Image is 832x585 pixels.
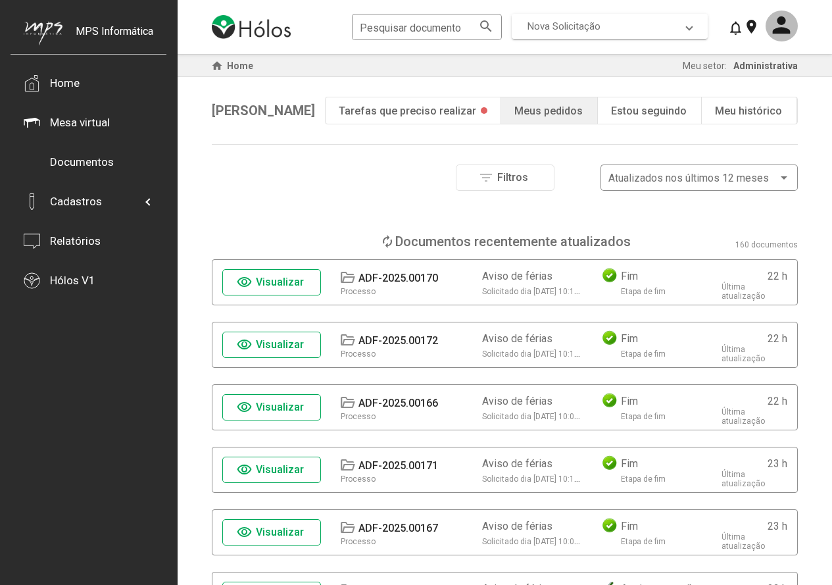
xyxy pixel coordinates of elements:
div: Aviso de férias [482,270,552,282]
div: Aviso de férias [482,457,552,470]
div: ADF-2025.00170 [358,272,438,284]
span: Meu setor: [683,61,727,71]
span: Visualizar [256,526,304,538]
div: Última atualização [722,345,787,363]
span: Home [227,61,253,71]
div: 22 h [768,395,787,407]
div: Processo [341,537,376,546]
div: Aviso de férias [482,395,552,407]
div: Última atualização [722,470,787,488]
span: Visualizar [256,401,304,413]
span: Administrativa [733,61,798,71]
div: Processo [341,287,376,296]
div: Hólos V1 [50,274,95,287]
div: Cadastros [50,195,102,208]
mat-icon: loop [379,234,395,249]
div: Fim [621,457,638,470]
span: Visualizar [256,276,304,288]
div: 23 h [768,457,787,470]
button: Filtros [456,165,554,191]
div: Última atualização [722,532,787,551]
button: Visualizar [222,332,321,358]
div: Documentos [50,155,114,168]
div: Aviso de férias [482,520,552,532]
span: Visualizar [256,463,304,476]
div: 22 h [768,332,787,345]
div: Última atualização [722,282,787,301]
div: Fim [621,395,638,407]
button: Visualizar [222,457,321,483]
div: 22 h [768,270,787,282]
mat-icon: visibility [237,337,253,353]
div: Etapa de fim [621,537,666,546]
mat-icon: folder_open [339,395,355,411]
mat-icon: filter_list [478,170,494,186]
mat-icon: folder_open [339,457,355,473]
mat-icon: home [209,58,225,74]
div: Etapa de fim [621,287,666,296]
mat-icon: folder_open [339,520,355,536]
div: Etapa de fim [621,474,666,484]
div: ADF-2025.00171 [358,459,438,472]
img: mps-image-cropped.png [24,21,62,45]
div: Processo [341,412,376,421]
span: [PERSON_NAME] [212,103,315,118]
button: Visualizar [222,269,321,295]
div: 23 h [768,520,787,532]
mat-icon: folder_open [339,270,355,286]
div: Etapa de fim [621,412,666,421]
div: ADF-2025.00167 [358,522,438,534]
div: Relatórios [50,234,101,247]
img: logo-holos.png [212,15,291,39]
span: Atualizados nos últimos 12 meses [608,172,769,184]
div: 160 documentos [735,240,798,249]
div: ADF-2025.00172 [358,334,438,347]
div: Última atualização [722,407,787,426]
div: Processo [341,349,376,359]
div: MPS Informática [76,25,153,58]
div: Estou seguindo [611,105,687,117]
button: Visualizar [222,394,321,420]
mat-expansion-panel-header: Cadastros [24,182,153,221]
div: ADF-2025.00166 [358,397,438,409]
div: Tarefas que preciso realizar [339,105,476,117]
div: Processo [341,474,376,484]
div: Fim [621,332,638,345]
mat-icon: visibility [237,274,253,290]
div: Etapa de fim [621,349,666,359]
div: Mesa virtual [50,116,110,129]
button: Visualizar [222,519,321,546]
span: Visualizar [256,338,304,351]
span: Filtros [497,171,528,184]
span: Nova Solicitação [527,20,600,32]
div: Fim [621,520,638,532]
mat-icon: visibility [237,462,253,478]
mat-expansion-panel-header: Nova Solicitação [512,14,708,39]
mat-icon: location_on [743,18,759,34]
mat-icon: folder_open [339,332,355,348]
mat-icon: search [478,18,494,34]
div: Home [50,76,80,89]
div: Meus pedidos [514,105,583,117]
div: Fim [621,270,638,282]
div: Aviso de férias [482,332,552,345]
div: Meu histórico [715,105,782,117]
mat-icon: visibility [237,524,253,540]
mat-icon: visibility [237,399,253,415]
div: Documentos recentemente atualizados [395,234,631,249]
